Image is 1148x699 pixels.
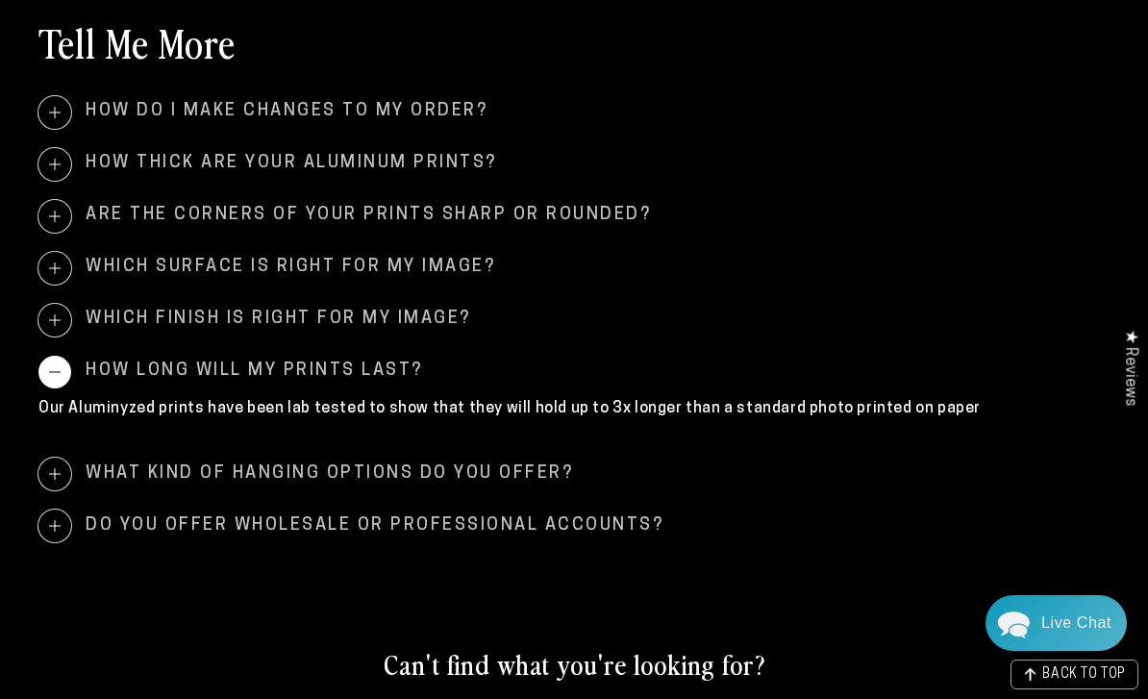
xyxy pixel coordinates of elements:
summary: Which finish is right for my image? [38,304,1110,337]
summary: What kind of hanging options do you offer? [38,458,1110,490]
div: Chat widget toggle [986,595,1127,651]
div: Click to open Judge.me floating reviews tab [1111,314,1148,421]
div: Contact Us Directly [1041,595,1111,651]
summary: How thick are your aluminum prints? [38,148,1110,181]
summary: Are the corners of your prints sharp or rounded? [38,200,1110,233]
span: BACK TO TOP [1042,668,1126,682]
h2: Can't find what you're looking for? [38,646,1110,681]
summary: Do you offer wholesale or professional accounts? [38,510,1110,542]
summary: How do I make changes to my order? [38,96,1110,129]
p: Our Aluminyzed prints have been lab tested to show that they will hold up to 3x longer than a sta... [38,398,1110,419]
summary: How long will my prints last? [38,356,1110,388]
h2: Tell Me More [38,17,236,67]
summary: Which surface is right for my image? [38,252,1110,285]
